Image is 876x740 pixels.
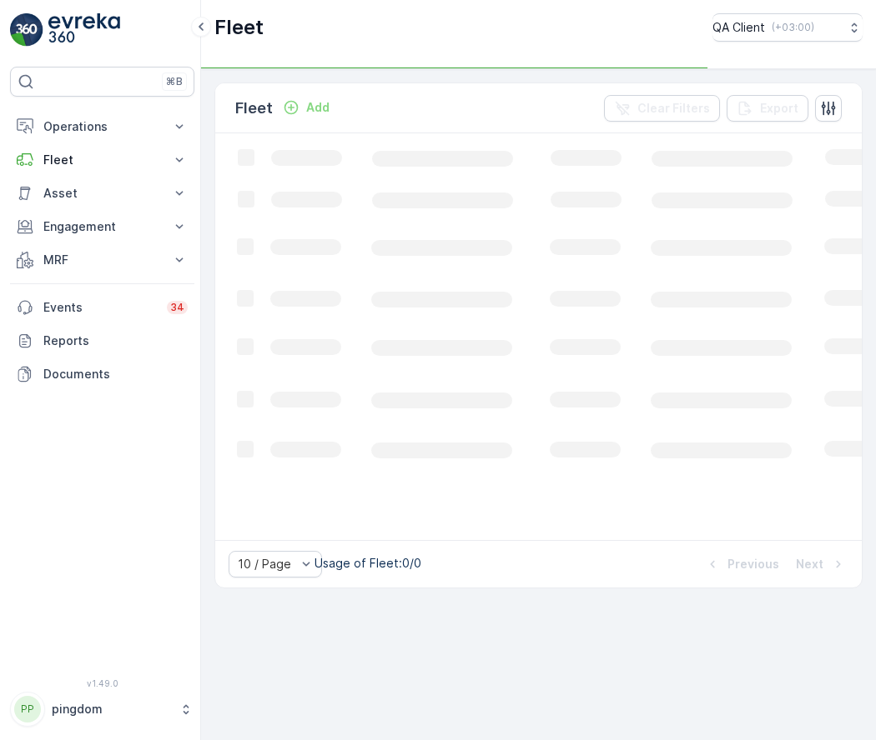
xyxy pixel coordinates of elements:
[10,210,194,243] button: Engagement
[43,366,188,382] p: Documents
[10,357,194,391] a: Documents
[14,696,41,722] div: PP
[43,332,188,349] p: Reports
[315,555,421,572] p: Usage of Fleet : 0/0
[10,13,43,47] img: logo
[170,301,184,314] p: 34
[727,95,808,122] button: Export
[10,291,194,324] a: Events34
[166,75,183,88] p: ⌘B
[10,177,194,210] button: Asset
[43,299,157,316] p: Events
[796,556,823,572] p: Next
[10,678,194,688] span: v 1.49.0
[52,701,171,717] p: pingdom
[43,185,161,202] p: Asset
[10,324,194,357] a: Reports
[712,19,765,36] p: QA Client
[43,252,161,268] p: MRF
[702,554,781,574] button: Previous
[214,14,264,41] p: Fleet
[760,100,798,117] p: Export
[48,13,120,47] img: logo_light-DOdMpM7g.png
[276,97,336,117] button: Add
[306,99,330,116] p: Add
[794,554,848,574] button: Next
[10,110,194,143] button: Operations
[727,556,779,572] p: Previous
[712,13,863,42] button: QA Client(+03:00)
[772,21,814,34] p: ( +03:00 )
[10,692,194,727] button: PPpingdom
[10,243,194,277] button: MRF
[235,97,273,120] p: Fleet
[637,100,710,117] p: Clear Filters
[43,118,161,135] p: Operations
[43,152,161,168] p: Fleet
[10,143,194,177] button: Fleet
[43,218,161,235] p: Engagement
[604,95,720,122] button: Clear Filters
